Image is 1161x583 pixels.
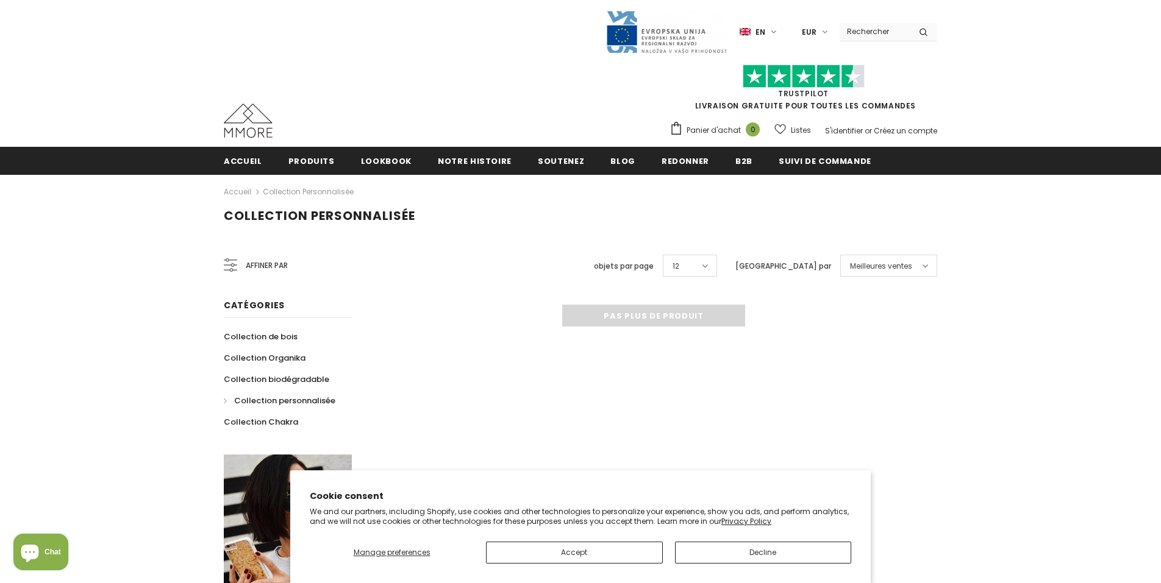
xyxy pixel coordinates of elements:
[662,155,709,167] span: Redonner
[438,147,512,174] a: Notre histoire
[288,155,335,167] span: Produits
[224,207,415,224] span: Collection personnalisée
[224,369,329,390] a: Collection biodégradable
[10,534,72,573] inbox-online-store-chat: Shopify online store chat
[310,507,851,526] p: We and our partners, including Shopify, use cookies and other technologies to personalize your ex...
[246,259,288,272] span: Affiner par
[791,124,811,136] span: Listes
[224,147,262,174] a: Accueil
[746,122,760,136] span: 0
[779,155,871,167] span: Suivi de commande
[310,542,474,564] button: Manage preferences
[865,125,872,136] span: or
[224,352,305,364] span: Collection Organika
[610,147,635,174] a: Blog
[234,395,335,406] span: Collection personnalisée
[224,104,273,138] img: Cas MMORE
[224,299,285,311] span: Catégories
[743,65,865,88] img: Faites confiance aux étoiles pilotes
[361,147,412,174] a: Lookbook
[224,416,298,428] span: Collection Chakra
[224,185,251,199] a: Accueil
[486,542,663,564] button: Accept
[687,124,741,136] span: Panier d'achat
[224,373,329,385] span: Collection biodégradable
[675,542,852,564] button: Decline
[850,260,912,272] span: Meilleures ventes
[538,155,584,167] span: soutenez
[606,26,727,37] a: Javni Razpis
[310,490,851,503] h2: Cookie consent
[670,70,937,111] span: LIVRAISON GRATUITE POUR TOUTES LES COMMANDES
[802,26,816,38] span: EUR
[224,331,298,342] span: Collection de bois
[224,326,298,347] a: Collection de bois
[438,155,512,167] span: Notre histoire
[673,260,679,272] span: 12
[778,88,829,99] a: TrustPilot
[606,10,727,54] img: Javni Razpis
[779,147,871,174] a: Suivi de commande
[538,147,584,174] a: soutenez
[662,147,709,174] a: Redonner
[610,155,635,167] span: Blog
[740,27,751,37] img: i-lang-1.png
[224,155,262,167] span: Accueil
[594,260,654,272] label: objets par page
[224,390,335,411] a: Collection personnalisée
[224,347,305,369] a: Collection Organika
[874,125,937,136] a: Créez un compte
[354,547,430,557] span: Manage preferences
[224,411,298,433] a: Collection Chakra
[774,119,811,141] a: Listes
[288,147,335,174] a: Produits
[840,23,910,40] input: Search Site
[735,147,752,174] a: B2B
[721,516,771,526] a: Privacy Policy
[361,155,412,167] span: Lookbook
[263,186,354,197] a: Collection personnalisée
[825,125,863,136] a: S'identifier
[756,26,765,38] span: en
[735,260,831,272] label: [GEOGRAPHIC_DATA] par
[735,155,752,167] span: B2B
[670,121,766,140] a: Panier d'achat 0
